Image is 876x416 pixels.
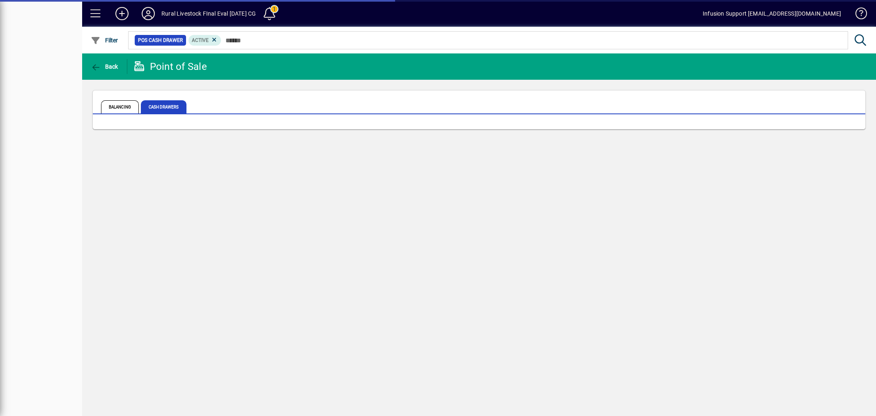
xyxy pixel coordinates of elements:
[91,63,118,70] span: Back
[82,59,127,74] app-page-header-button: Back
[138,36,183,44] span: POS Cash Drawer
[189,35,221,46] mat-chip: Status: Active
[109,6,135,21] button: Add
[135,6,161,21] button: Profile
[703,7,841,20] div: Infusion Support [EMAIL_ADDRESS][DOMAIN_NAME]
[91,37,118,44] span: Filter
[192,37,209,43] span: Active
[133,60,207,73] div: Point of Sale
[89,33,120,48] button: Filter
[89,59,120,74] button: Back
[161,7,256,20] div: Rural Livestock FInal Eval [DATE] CG
[849,2,866,28] a: Knowledge Base
[141,100,186,113] span: Cash Drawers
[101,100,139,113] span: Balancing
